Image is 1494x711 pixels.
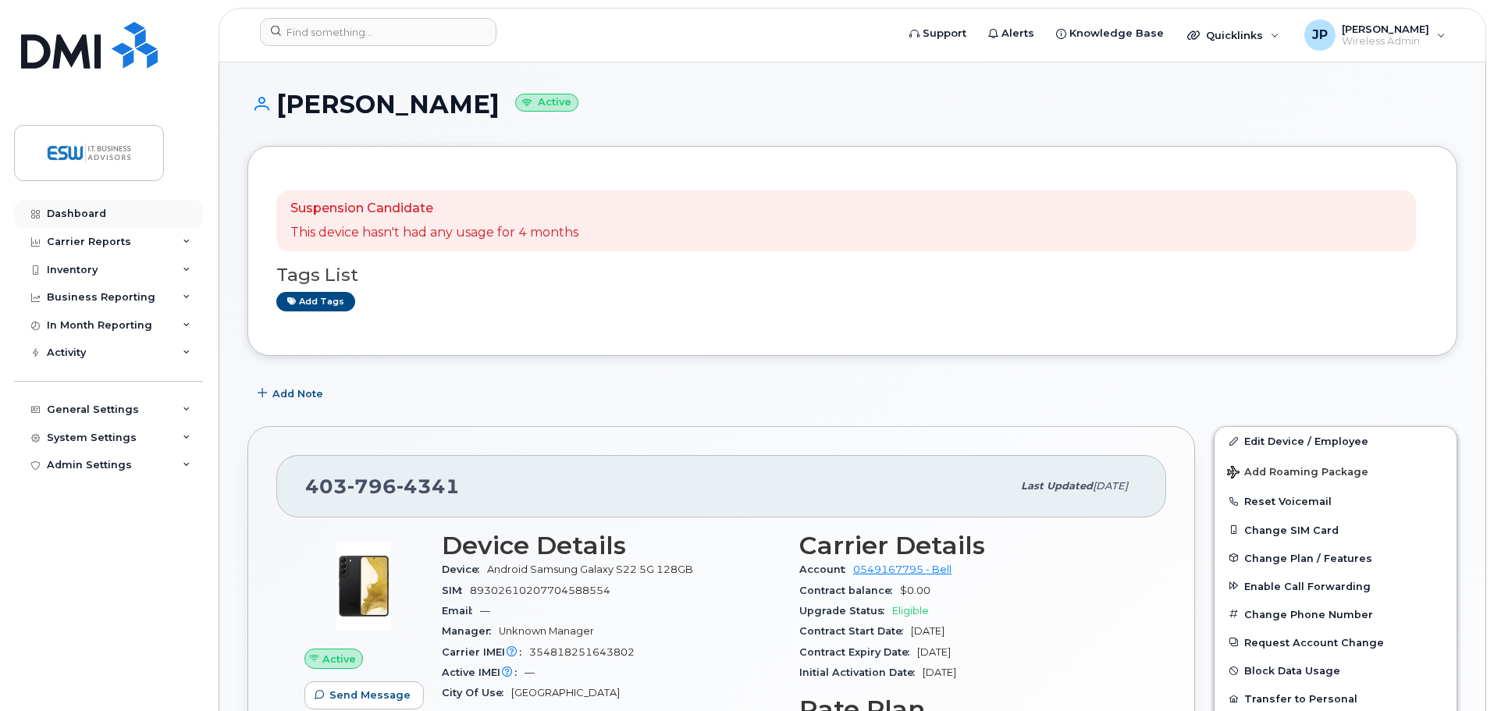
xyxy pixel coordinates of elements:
span: SIM [442,585,470,596]
span: $0.00 [900,585,930,596]
img: image20231002-3703462-1qw5fnl.jpeg [317,539,411,633]
button: Reset Voicemail [1215,487,1457,515]
span: Active IMEI [442,667,525,678]
button: Request Account Change [1215,628,1457,656]
button: Change Phone Number [1215,600,1457,628]
button: Change SIM Card [1215,516,1457,544]
span: 796 [347,475,397,498]
button: Block Data Usage [1215,656,1457,684]
span: Unknown Manager [499,625,594,637]
span: Contract Expiry Date [799,646,917,658]
span: [DATE] [1093,480,1128,492]
span: Send Message [329,688,411,702]
h3: Device Details [442,531,781,560]
span: Manager [442,625,499,637]
button: Add Note [247,379,336,407]
a: Add tags [276,292,355,311]
small: Active [515,94,578,112]
span: Carrier IMEI [442,646,529,658]
h3: Tags List [276,265,1428,285]
span: Eligible [892,605,929,617]
span: Last updated [1021,480,1093,492]
span: Active [322,652,356,667]
span: [DATE] [923,667,956,678]
span: [DATE] [911,625,944,637]
button: Send Message [304,681,424,709]
span: 403 [305,475,460,498]
span: Enable Call Forwarding [1244,580,1371,592]
span: Device [442,563,487,575]
a: Edit Device / Employee [1215,427,1457,455]
button: Enable Call Forwarding [1215,572,1457,600]
h1: [PERSON_NAME] [247,91,1457,118]
span: 354818251643802 [529,646,635,658]
span: Add Note [272,386,323,401]
span: Contract Start Date [799,625,911,637]
span: — [480,605,490,617]
a: 0549167795 - Bell [853,563,952,575]
span: Initial Activation Date [799,667,923,678]
span: 4341 [397,475,460,498]
span: Android Samsung Galaxy S22 5G 128GB [487,563,693,575]
span: 89302610207704588554 [470,585,610,596]
span: Upgrade Status [799,605,892,617]
span: City Of Use [442,687,511,699]
span: Change Plan / Features [1244,552,1372,563]
span: Email [442,605,480,617]
button: Add Roaming Package [1215,455,1457,487]
span: [DATE] [917,646,951,658]
p: Suspension Candidate [290,200,578,218]
button: Change Plan / Features [1215,544,1457,572]
span: — [525,667,535,678]
p: This device hasn't had any usage for 4 months [290,224,578,242]
h3: Carrier Details [799,531,1138,560]
span: Add Roaming Package [1227,466,1368,481]
span: [GEOGRAPHIC_DATA] [511,687,620,699]
span: Contract balance [799,585,900,596]
span: Account [799,563,853,575]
